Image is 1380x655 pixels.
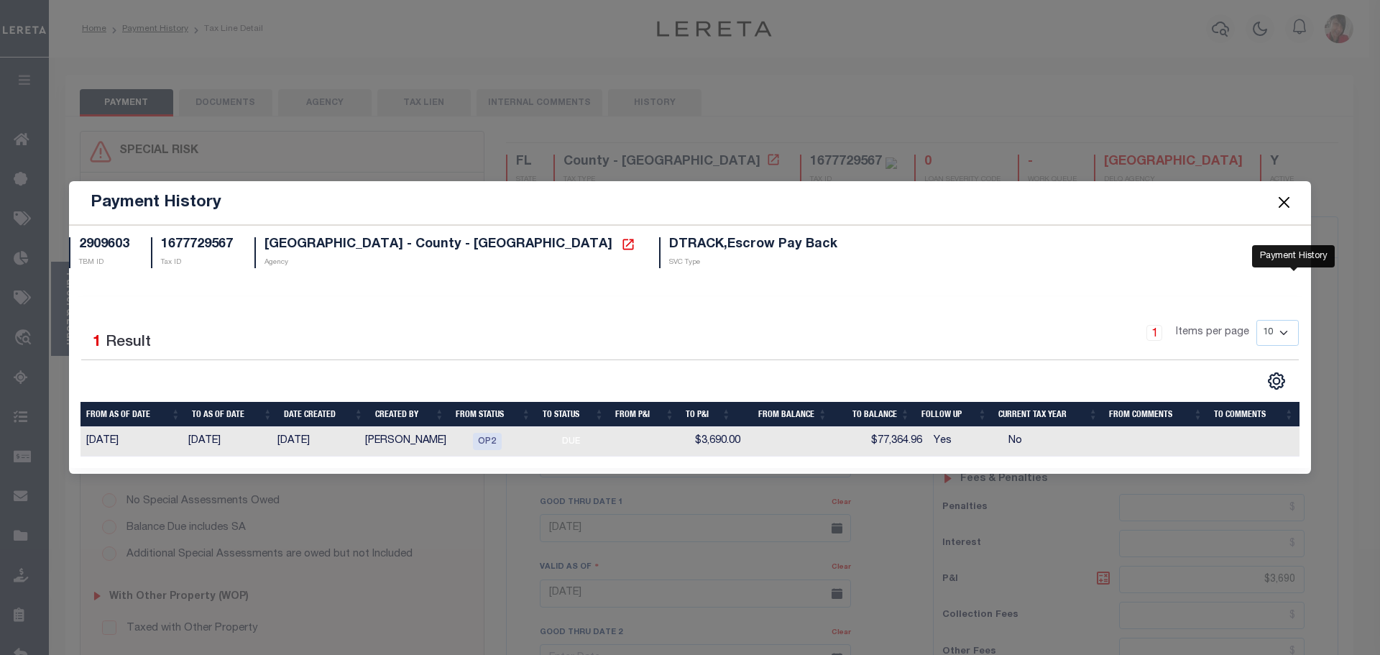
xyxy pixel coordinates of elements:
[1103,402,1208,427] th: From Comments: activate to sort column ascending
[359,427,466,457] td: [PERSON_NAME]
[737,402,833,427] th: From Balance: activate to sort column ascending
[556,433,585,450] span: DUE
[161,257,233,268] p: Tax ID
[1146,325,1162,341] a: 1
[669,237,837,253] h5: DTRACK,Escrow Pay Back
[79,237,129,253] h5: 2909603
[689,427,755,457] td: $3,690.00
[161,237,233,253] h5: 1677729567
[993,402,1103,427] th: Current Tax Year: activate to sort column ascending
[928,427,1003,457] td: Yes
[264,257,638,268] p: Agency
[1176,325,1249,341] span: Items per page
[1208,402,1299,427] th: To Comments: activate to sort column ascending
[80,402,186,427] th: From As of Date: activate to sort column ascending
[669,257,837,268] p: SVC Type
[473,433,502,450] span: OP2
[91,193,221,213] h5: Payment History
[833,402,916,427] th: To Balance: activate to sort column ascending
[537,402,610,427] th: To Status: activate to sort column ascending
[106,331,151,354] label: Result
[272,427,360,457] td: [DATE]
[450,402,537,427] th: From Status: activate to sort column ascending
[916,402,993,427] th: Follow Up: activate to sort column ascending
[79,257,129,268] p: TBM ID
[80,427,183,457] td: [DATE]
[369,402,450,427] th: Created By: activate to sort column ascending
[609,402,680,427] th: From P&I: activate to sort column ascending
[1275,193,1294,212] button: Close
[264,238,612,251] span: [GEOGRAPHIC_DATA] - County - [GEOGRAPHIC_DATA]
[848,427,928,457] td: $77,364.96
[186,402,278,427] th: To As of Date: activate to sort column ascending
[278,402,369,427] th: Date Created: activate to sort column ascending
[183,427,272,457] td: [DATE]
[1252,245,1335,268] div: Payment History
[93,335,101,350] span: 1
[1003,427,1110,457] td: No
[680,402,737,427] th: To P&I: activate to sort column ascending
